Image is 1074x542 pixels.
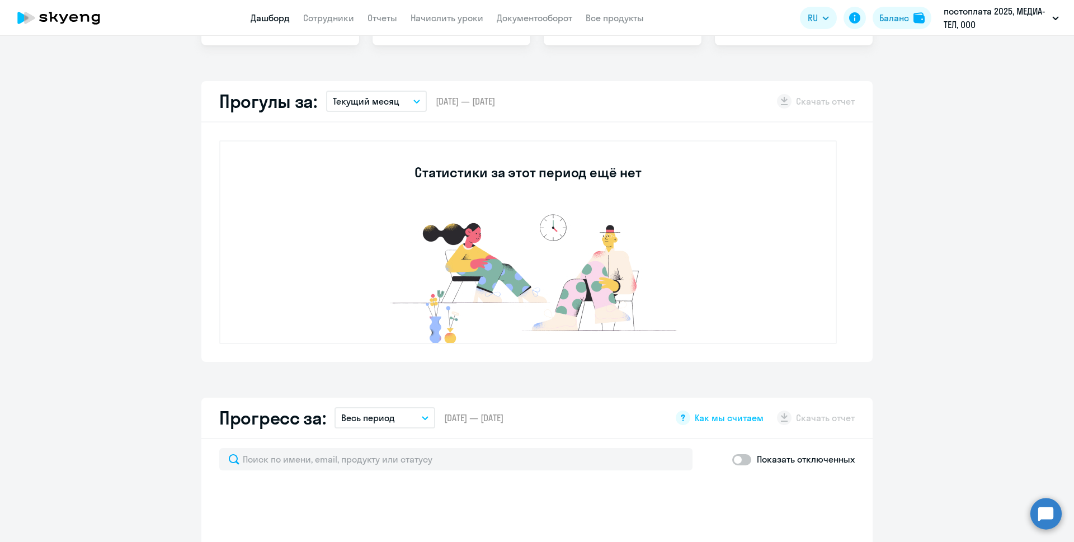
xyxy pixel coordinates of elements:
h2: Прогресс за: [219,407,326,429]
span: Как мы считаем [695,412,764,424]
a: Начислить уроки [411,12,483,23]
button: Весь период [335,407,435,428]
input: Поиск по имени, email, продукту или статусу [219,448,693,470]
a: Дашборд [251,12,290,23]
span: RU [808,11,818,25]
button: Текущий месяц [326,91,427,112]
button: постоплата 2025, МЕДИА-ТЕЛ, ООО [938,4,1064,31]
p: Весь период [341,411,395,425]
img: no-data [360,209,696,343]
a: Отчеты [368,12,397,23]
img: balance [913,12,925,23]
p: постоплата 2025, МЕДИА-ТЕЛ, ООО [944,4,1048,31]
a: Сотрудники [303,12,354,23]
p: Текущий месяц [333,95,399,108]
span: [DATE] — [DATE] [444,412,503,424]
button: Балансbalance [873,7,931,29]
span: [DATE] — [DATE] [436,95,495,107]
a: Все продукты [586,12,644,23]
button: RU [800,7,837,29]
h3: Статистики за этот период ещё нет [414,163,641,181]
div: Баланс [879,11,909,25]
h2: Прогулы за: [219,90,317,112]
p: Показать отключенных [757,453,855,466]
a: Документооборот [497,12,572,23]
